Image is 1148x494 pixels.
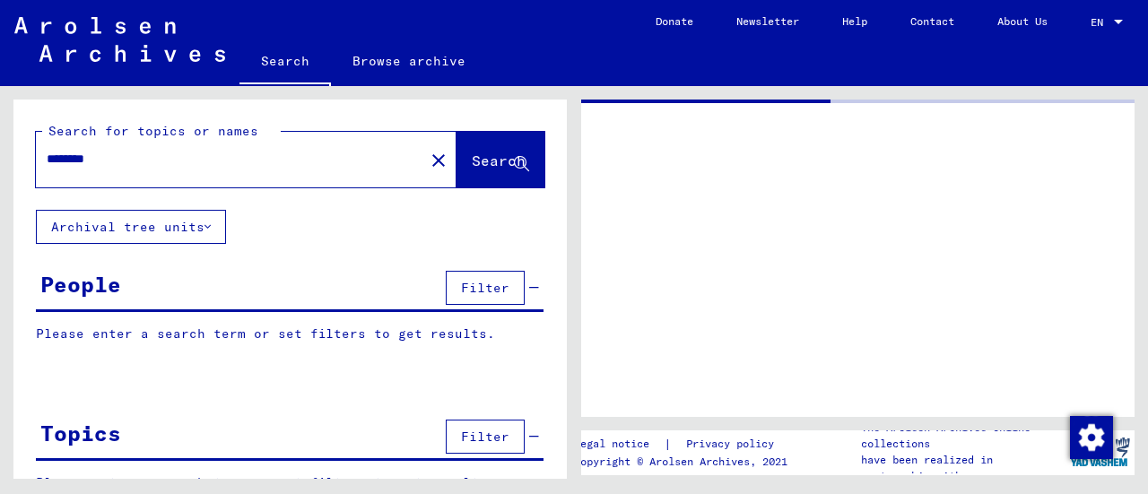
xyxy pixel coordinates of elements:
[1066,429,1134,474] img: yv_logo.png
[672,435,796,454] a: Privacy policy
[574,435,796,454] div: |
[861,452,1065,484] p: have been realized in partnership with
[239,39,331,86] a: Search
[40,268,121,300] div: People
[461,429,509,445] span: Filter
[574,454,796,470] p: Copyright © Arolsen Archives, 2021
[421,142,457,178] button: Clear
[457,132,544,187] button: Search
[36,325,544,343] p: Please enter a search term or set filters to get results.
[446,420,525,454] button: Filter
[14,17,225,62] img: Arolsen_neg.svg
[446,271,525,305] button: Filter
[574,435,664,454] a: Legal notice
[1070,416,1113,459] img: Change consent
[861,420,1065,452] p: The Arolsen Archives online collections
[36,210,226,244] button: Archival tree units
[48,123,258,139] mat-label: Search for topics or names
[1091,16,1110,29] span: EN
[40,417,121,449] div: Topics
[461,280,509,296] span: Filter
[428,150,449,171] mat-icon: close
[331,39,487,82] a: Browse archive
[472,152,526,169] span: Search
